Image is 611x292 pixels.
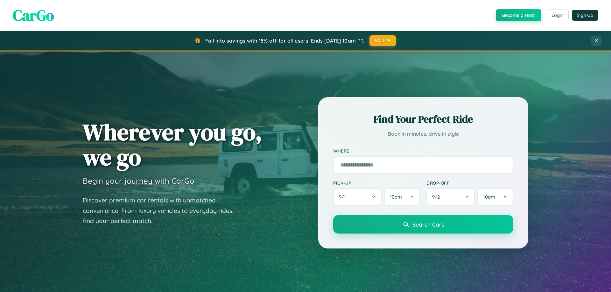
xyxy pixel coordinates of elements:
[426,180,513,186] label: Drop-off
[333,148,513,153] label: Where
[13,5,54,26] span: CarGo
[333,112,513,126] h2: Find Your Perfect Ride
[384,188,420,206] button: 10am
[546,10,569,21] button: Login
[333,180,420,186] label: Pick-up
[369,35,396,46] button: FALL15
[339,194,349,200] span: 9 / 1
[333,215,513,234] button: Search Cars
[412,221,444,228] span: Search Cars
[83,176,194,186] h3: Begin your journey with CarGo
[432,194,443,200] span: 9 / 2
[477,188,513,206] button: 10am
[483,194,495,200] span: 10am
[333,129,513,139] p: Book in minutes, drive in style
[572,10,598,21] button: Sign Up
[205,37,365,44] span: Fall into savings with 15% off for all users! Ends [DATE] 10am PT.
[390,194,402,200] span: 10am
[426,188,475,206] button: 9/2
[83,195,242,226] p: Discover premium car rentals with unmatched convenience. From luxury vehicles to everyday rides, ...
[333,188,382,206] button: 9/1
[83,119,262,170] h1: Wherever you go, we go
[496,9,541,21] button: Become a Host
